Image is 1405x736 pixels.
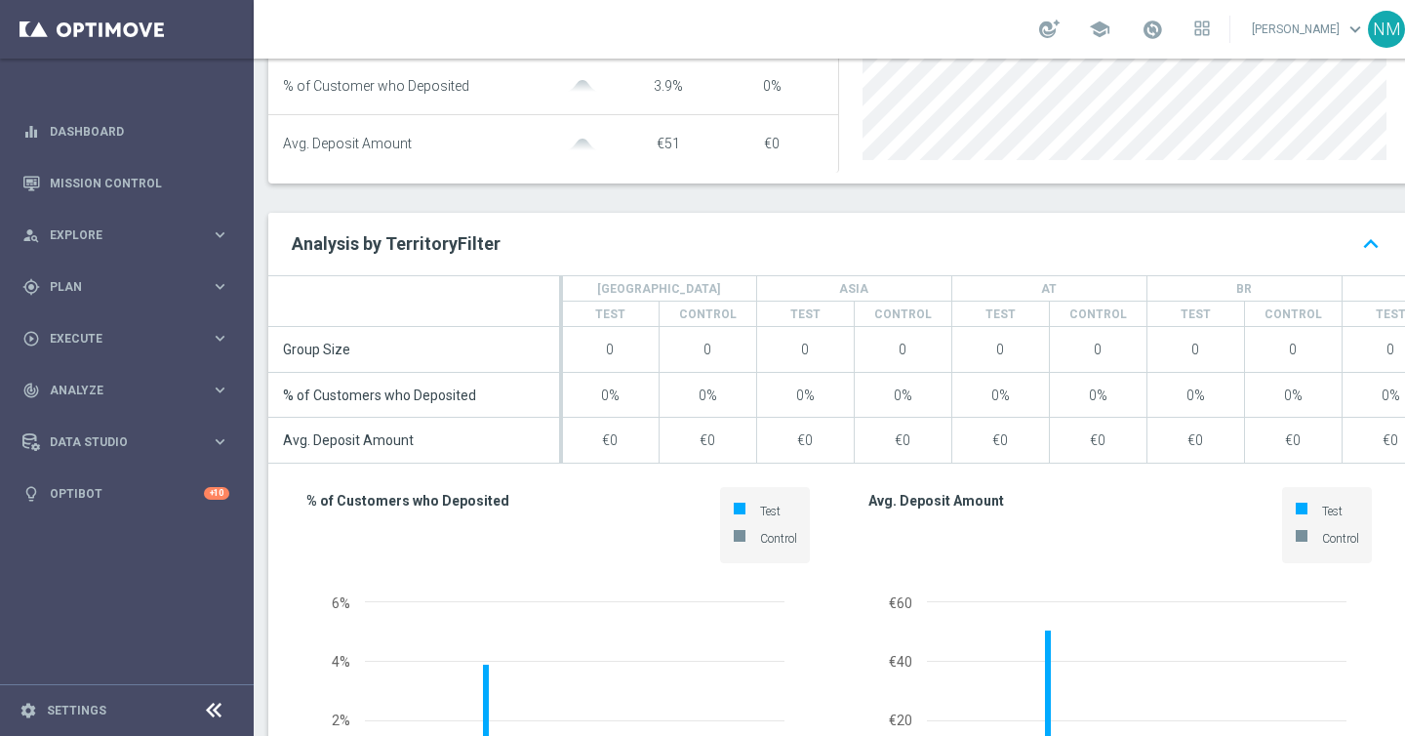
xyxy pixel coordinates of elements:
[1191,342,1199,358] span: 0
[1345,19,1366,40] span: keyboard_arrow_down
[760,505,781,518] small: Test
[1069,307,1127,321] span: Control
[47,705,106,716] a: Settings
[332,595,350,611] text: 6%
[204,487,229,500] div: +10
[991,388,1010,404] span: 0%
[22,330,211,348] div: Execute
[20,702,37,719] i: settings
[22,278,40,296] i: gps_fixed
[1383,432,1398,449] span: €0
[21,434,230,450] button: Data Studio keyboard_arrow_right
[22,226,40,244] i: person_search
[22,330,40,348] i: play_circle_outline
[1186,388,1205,404] span: 0%
[332,654,350,670] text: 4%
[1289,342,1297,358] span: 0
[21,176,230,191] button: Mission Control
[992,432,1008,449] span: €0
[22,382,211,399] div: Analyze
[283,432,414,449] span: Avg. Deposit Amount
[50,281,211,293] span: Plan
[22,226,211,244] div: Explore
[889,654,912,670] text: €40
[21,486,230,502] button: lightbulb Optibot +10
[797,432,813,449] span: €0
[657,136,680,151] span: €51
[50,333,211,345] span: Execute
[1264,307,1322,321] span: Control
[602,432,618,449] span: €0
[1285,432,1301,449] span: €0
[292,232,1386,256] a: Analysis by TerritoryFilter keyboard_arrow_up
[21,279,230,295] button: gps_fixed Plan keyboard_arrow_right
[595,307,625,321] span: Test
[563,139,602,151] img: gaussianGrey.svg
[211,432,229,451] i: keyboard_arrow_right
[22,468,229,519] div: Optibot
[292,233,501,254] span: Analysis by TerritoryFilter
[796,388,815,404] span: 0%
[21,227,230,243] div: person_search Explore keyboard_arrow_right
[1090,432,1105,449] span: €0
[50,436,211,448] span: Data Studio
[1322,505,1343,518] small: Test
[1386,342,1394,358] span: 0
[839,282,868,296] span: asia
[283,342,350,358] span: Group Size
[1236,282,1252,296] span: br
[601,388,620,404] span: 0%
[654,78,683,94] span: 3.9%
[21,331,230,347] button: play_circle_outline Execute keyboard_arrow_right
[563,80,602,93] img: gaussianGrey.svg
[760,532,797,546] small: Control
[889,713,912,728] text: €20
[894,388,912,404] span: 0%
[703,342,711,358] span: 0
[22,382,40,399] i: track_changes
[606,342,614,358] span: 0
[211,277,229,296] i: keyboard_arrow_right
[22,123,40,141] i: equalizer
[1094,342,1102,358] span: 0
[679,307,737,321] span: Control
[801,342,809,358] span: 0
[22,433,211,451] div: Data Studio
[22,485,40,503] i: lightbulb
[868,493,1004,509] strong: Avg. Deposit Amount
[50,468,204,519] a: Optibot
[1382,388,1400,404] span: 0%
[1181,307,1211,321] span: Test
[50,229,211,241] span: Explore
[764,136,780,151] span: €0
[22,278,211,296] div: Plan
[283,78,469,95] span: % of Customer who Deposited
[306,493,509,509] strong: % of Customers who Deposited
[21,383,230,398] button: track_changes Analyze keyboard_arrow_right
[21,124,230,140] button: equalizer Dashboard
[22,105,229,157] div: Dashboard
[211,329,229,348] i: keyboard_arrow_right
[22,157,229,209] div: Mission Control
[1041,282,1057,296] span: at
[1284,388,1303,404] span: 0%
[899,342,906,358] span: 0
[1355,226,1386,262] i: keyboard_arrow_up
[985,307,1016,321] span: Test
[332,713,350,728] text: 2%
[889,595,912,611] text: €60
[996,342,1004,358] span: 0
[1089,388,1107,404] span: 0%
[211,225,229,244] i: keyboard_arrow_right
[763,78,782,94] span: 0%
[283,388,476,404] span: % of Customers who Deposited
[283,136,412,152] span: Avg. Deposit Amount
[1089,19,1110,40] span: school
[790,307,821,321] span: Test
